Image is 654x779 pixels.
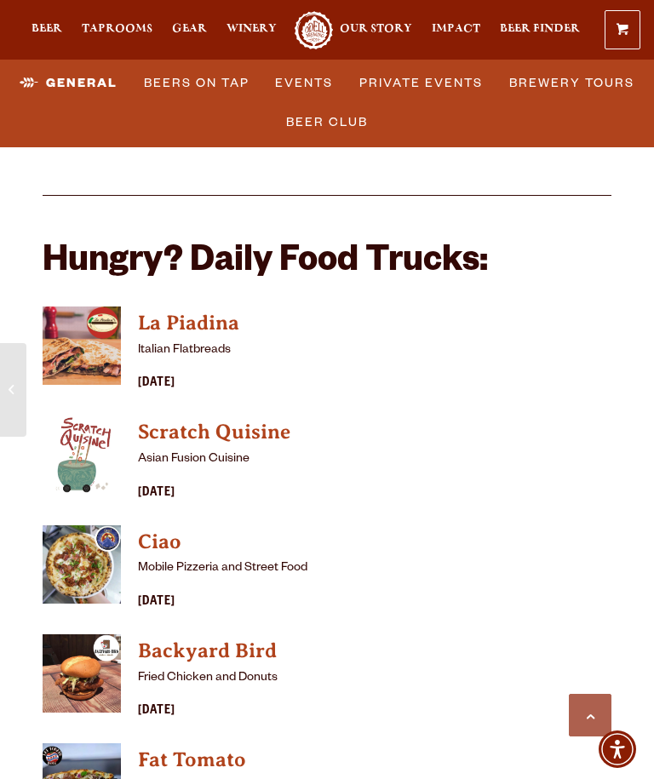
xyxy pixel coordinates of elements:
a: View La Piadina details (opens in a new window) [43,306,121,394]
img: thumbnail food truck [43,634,121,713]
a: Gear [172,11,207,49]
img: thumbnail food truck [43,415,121,494]
span: Impact [432,22,480,36]
h4: Fat Tomato [138,747,611,774]
span: Winery [227,22,277,36]
span: Beer [32,22,62,36]
span: Beer Finder [500,22,580,36]
a: Our Story [340,11,412,49]
span: Taprooms [82,22,152,36]
a: Impact [432,11,480,49]
h4: Scratch Quisine [138,419,611,446]
p: Mobile Pizzeria and Street Food [138,558,611,579]
span: Our Story [340,22,412,36]
p: Fried Chicken and Donuts [138,668,611,689]
span: Gear [172,22,207,36]
a: Beer [32,11,62,49]
a: View Backyard Bird details (opens in a new window) [43,634,121,722]
a: View Backyard Bird details (opens in a new window) [138,634,611,668]
div: [DATE] [138,374,611,394]
a: Beers on Tap [137,64,256,103]
p: Italian Flatbreads [138,341,611,361]
a: Brewery Tours [502,64,641,103]
div: Accessibility Menu [599,730,636,768]
a: View La Piadina details (opens in a new window) [138,306,611,341]
h4: Ciao [138,529,611,556]
a: Events [268,64,340,103]
a: Scroll to top [569,694,611,736]
a: View Scratch Quisine details (opens in a new window) [43,415,121,503]
h4: La Piadina [138,310,611,337]
div: [DATE] [138,593,611,613]
a: View Ciao details (opens in a new window) [138,525,611,559]
div: [DATE] [138,484,611,504]
h2: Hungry? Daily Food Trucks: [43,243,611,284]
div: [DATE] [138,702,611,722]
a: Private Events [353,64,490,103]
a: View Fat Tomato details (opens in a new window) [138,743,611,777]
a: Beer Club [279,103,375,142]
a: Taprooms [82,11,152,49]
a: View Scratch Quisine details (opens in a new window) [138,415,611,450]
img: thumbnail food truck [43,306,121,385]
a: Odell Home [293,11,336,49]
h4: Backyard Bird [138,638,611,665]
a: Beer Finder [500,11,580,49]
a: Winery [227,11,277,49]
a: General [13,64,124,103]
a: View Ciao details (opens in a new window) [43,525,121,613]
p: Asian Fusion Cuisine [138,450,611,470]
img: thumbnail food truck [43,525,121,604]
